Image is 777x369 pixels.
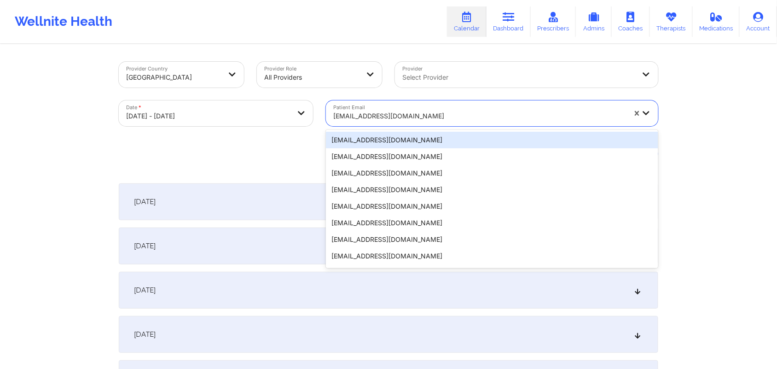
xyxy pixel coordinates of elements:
div: [EMAIL_ADDRESS][DOMAIN_NAME] [326,248,658,264]
div: [EMAIL_ADDRESS][DOMAIN_NAME] [326,215,658,231]
span: [DATE] [134,330,156,339]
a: Therapists [650,6,693,37]
div: [GEOGRAPHIC_DATA] [126,67,221,88]
a: Calendar [447,6,487,37]
div: [EMAIL_ADDRESS][DOMAIN_NAME] [326,264,658,281]
div: All Providers [264,67,359,88]
div: [EMAIL_ADDRESS][DOMAIN_NAME] [326,198,658,215]
div: [EMAIL_ADDRESS][DOMAIN_NAME] [333,106,626,126]
a: Medications [693,6,740,37]
div: [EMAIL_ADDRESS][DOMAIN_NAME] [326,182,658,198]
div: [EMAIL_ADDRESS][DOMAIN_NAME] [326,231,658,248]
a: Prescribers [531,6,576,37]
a: Admins [576,6,612,37]
div: [EMAIL_ADDRESS][DOMAIN_NAME] [326,165,658,182]
a: Coaches [612,6,650,37]
div: [EMAIL_ADDRESS][DOMAIN_NAME] [326,132,658,148]
span: [DATE] [134,241,156,251]
span: [DATE] [134,286,156,295]
a: Account [740,6,777,37]
span: [DATE] [134,197,156,206]
a: Dashboard [487,6,531,37]
div: [DATE] - [DATE] [126,106,290,126]
div: [EMAIL_ADDRESS][DOMAIN_NAME] [326,148,658,165]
